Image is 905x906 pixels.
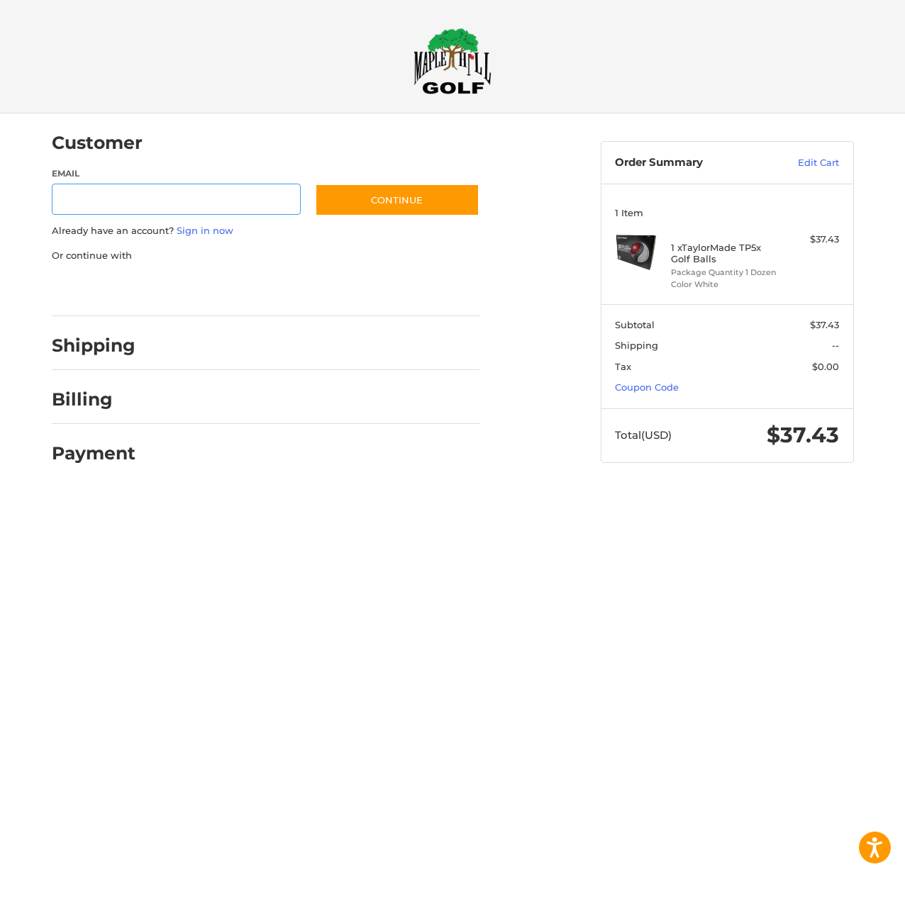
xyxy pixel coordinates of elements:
img: Maple Hill Golf [413,28,492,94]
h2: Shipping [52,335,135,357]
h4: 1 x TaylorMade TP5x Golf Balls [671,242,779,265]
iframe: PayPal-paylater [167,276,274,302]
div: $37.43 [783,233,839,247]
span: $37.43 [810,319,839,330]
h2: Billing [52,388,135,410]
span: Total (USD) [615,428,672,442]
li: Package Quantity 1 Dozen [671,267,779,279]
span: $37.43 [767,422,839,448]
a: Edit Cart [767,156,839,170]
button: Continue [315,184,479,216]
span: Tax [615,361,631,372]
span: Subtotal [615,319,655,330]
h2: Customer [52,132,143,154]
span: -- [832,340,839,351]
li: Color White [671,279,779,291]
label: Email [52,167,301,180]
a: Coupon Code [615,381,679,393]
h2: Payment [52,442,135,464]
p: Or continue with [52,249,479,263]
p: Already have an account? [52,224,479,238]
span: $0.00 [812,361,839,372]
h3: 1 Item [615,207,839,218]
span: Shipping [615,340,658,351]
iframe: PayPal-paypal [47,276,153,302]
iframe: Google Customer Reviews [788,868,905,906]
h3: Order Summary [615,156,767,170]
a: Sign in now [177,225,233,236]
iframe: PayPal-venmo [287,276,394,302]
